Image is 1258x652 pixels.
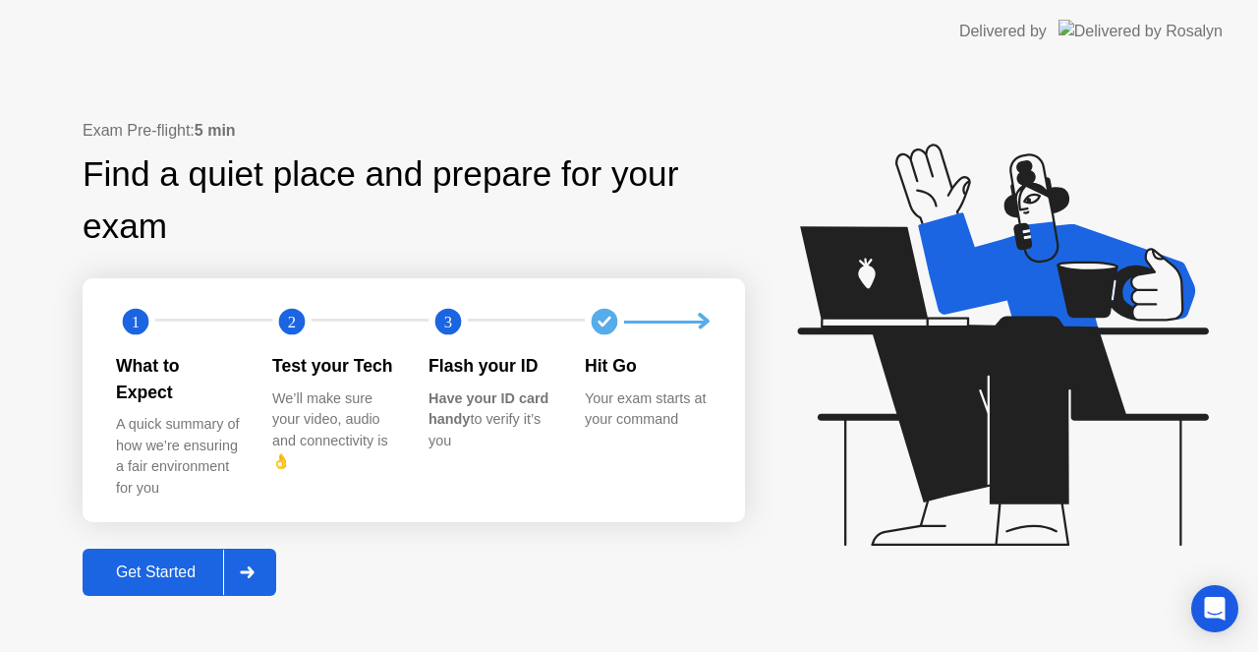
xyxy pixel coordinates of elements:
button: Get Started [83,549,276,596]
div: Hit Go [585,353,710,379]
div: Find a quiet place and prepare for your exam [83,148,745,253]
div: Open Intercom Messenger [1191,585,1238,632]
div: Get Started [88,563,223,581]
div: Delivered by [959,20,1047,43]
text: 2 [288,313,296,331]
b: Have your ID card handy [429,390,548,428]
div: We’ll make sure your video, audio and connectivity is 👌 [272,388,397,473]
div: What to Expect [116,353,241,405]
div: Flash your ID [429,353,553,379]
div: to verify it’s you [429,388,553,452]
div: A quick summary of how we’re ensuring a fair environment for you [116,414,241,499]
text: 3 [444,313,452,331]
div: Test your Tech [272,353,397,379]
text: 1 [132,313,140,331]
div: Your exam starts at your command [585,388,710,431]
img: Delivered by Rosalyn [1058,20,1223,42]
b: 5 min [195,122,236,139]
div: Exam Pre-flight: [83,119,745,143]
